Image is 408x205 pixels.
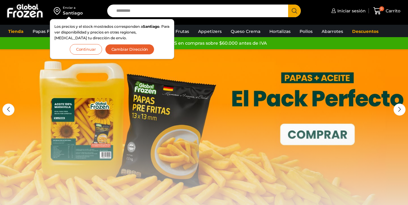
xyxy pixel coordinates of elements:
[5,26,27,37] a: Tienda
[319,26,346,37] a: Abarrotes
[143,24,159,29] strong: Santiago
[70,44,102,55] button: Continuar
[288,5,301,17] button: Search button
[379,6,384,11] span: 0
[228,26,263,37] a: Queso Crema
[297,26,316,37] a: Pollos
[30,26,62,37] a: Papas Fritas
[105,44,155,55] button: Cambiar Dirección
[195,26,225,37] a: Appetizers
[349,26,381,37] a: Descuentos
[54,6,63,16] img: address-field-icon.svg
[266,26,294,37] a: Hortalizas
[384,8,400,14] span: Carrito
[54,24,170,41] p: Los precios y el stock mostrados corresponden a . Para ver disponibilidad y precios en otras regi...
[63,6,83,10] div: Enviar a
[63,10,83,16] div: Santiago
[330,5,366,17] a: Iniciar sesión
[372,4,402,18] a: 0 Carrito
[336,8,366,14] span: Iniciar sesión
